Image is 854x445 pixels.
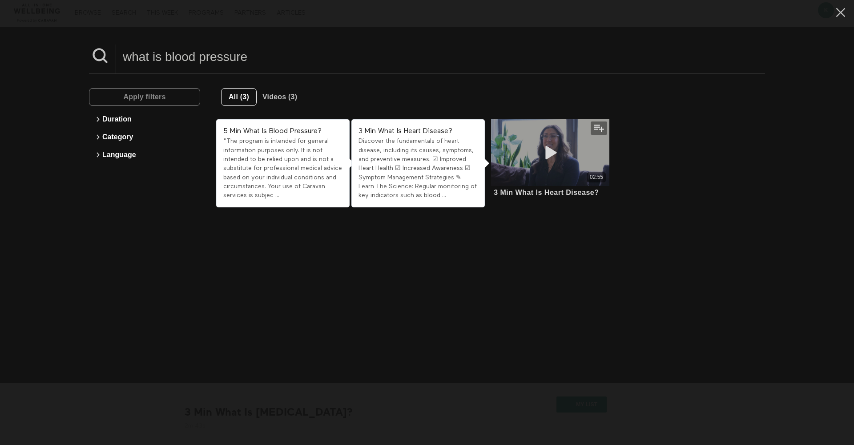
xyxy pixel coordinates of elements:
[359,137,478,200] div: Discover the fundamentals of heart disease, including its causes, symptoms, and preventive measur...
[591,121,607,135] button: Add to my list
[223,137,342,200] div: *The program is intended for general information purposes only. It is not intended to be relied u...
[494,188,599,197] div: 3 Min What Is Heart Disease?
[93,146,196,164] button: Language
[93,110,196,128] button: Duration
[590,174,603,181] div: 02:55
[359,128,452,135] strong: 3 Min What Is Heart Disease?
[93,128,196,146] button: Category
[262,93,297,101] span: Videos (3)
[229,93,249,101] span: All (3)
[221,88,257,106] button: All (3)
[257,88,303,106] button: Videos (3)
[223,128,322,135] strong: 5 Min What Is Blood Pressure?
[491,119,610,198] a: 3 Min What Is Heart Disease?02:553 Min What Is Heart Disease?
[116,44,765,69] input: Search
